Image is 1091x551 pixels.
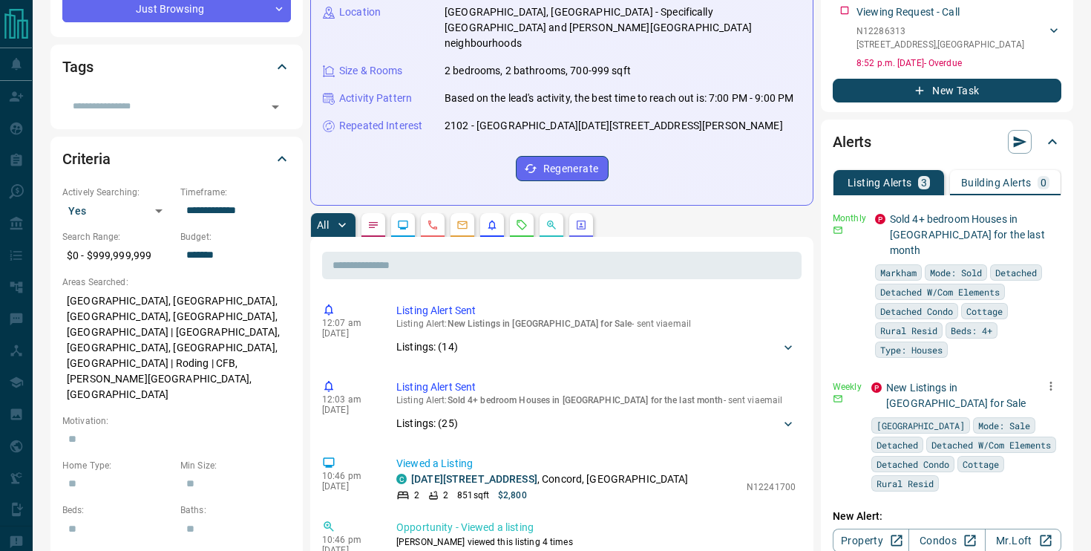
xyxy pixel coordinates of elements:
[886,382,1026,409] a: New Listings in [GEOGRAPHIC_DATA] for Sale
[396,379,796,395] p: Listing Alert Sent
[322,481,374,492] p: [DATE]
[396,456,796,472] p: Viewed a Listing
[62,55,93,79] h2: Tags
[930,265,982,280] span: Mode: Sold
[396,395,796,405] p: Listing Alert : - sent via email
[880,284,1000,299] span: Detached W/Com Elements
[322,394,374,405] p: 12:03 am
[877,418,965,433] span: [GEOGRAPHIC_DATA]
[62,199,173,223] div: Yes
[396,333,796,361] div: Listings: (14)
[498,489,527,502] p: $2,800
[396,319,796,329] p: Listing Alert : - sent via email
[265,97,286,117] button: Open
[180,503,291,517] p: Baths:
[339,63,403,79] p: Size & Rooms
[396,339,458,355] p: Listings: ( 14 )
[448,319,632,329] span: New Listings in [GEOGRAPHIC_DATA] for Sale
[445,63,631,79] p: 2 bedrooms, 2 bathrooms, 700-999 sqft
[322,471,374,481] p: 10:46 pm
[921,177,927,188] p: 3
[396,416,458,431] p: Listings: ( 25 )
[62,147,111,171] h2: Criteria
[880,265,917,280] span: Markham
[396,535,796,549] p: [PERSON_NAME] viewed this listing 4 times
[396,474,407,484] div: condos.ca
[62,414,291,428] p: Motivation:
[486,219,498,231] svg: Listing Alerts
[833,130,871,154] h2: Alerts
[443,489,448,502] p: 2
[856,56,1061,70] p: 8:52 p.m. [DATE] - Overdue
[62,503,173,517] p: Beds:
[62,275,291,289] p: Areas Searched:
[427,219,439,231] svg: Calls
[880,342,943,357] span: Type: Houses
[62,49,291,85] div: Tags
[62,289,291,407] p: [GEOGRAPHIC_DATA], [GEOGRAPHIC_DATA], [GEOGRAPHIC_DATA], [GEOGRAPHIC_DATA], [GEOGRAPHIC_DATA] | [...
[875,214,885,224] div: property.ca
[880,304,953,319] span: Detached Condo
[62,186,173,199] p: Actively Searching:
[966,304,1003,319] span: Cottage
[411,472,689,487] p: , Concord, [GEOGRAPHIC_DATA]
[62,141,291,177] div: Criteria
[833,124,1061,160] div: Alerts
[456,219,468,231] svg: Emails
[856,4,960,20] p: Viewing Request - Call
[396,410,796,437] div: Listings: (25)
[317,220,329,230] p: All
[890,213,1045,256] a: Sold 4+ bedroom Houses in [GEOGRAPHIC_DATA] for the last month
[322,405,374,415] p: [DATE]
[963,457,999,472] span: Cottage
[62,230,173,244] p: Search Range:
[322,318,374,328] p: 12:07 am
[856,22,1061,54] div: N12286313[STREET_ADDRESS],[GEOGRAPHIC_DATA]
[1041,177,1046,188] p: 0
[445,91,793,106] p: Based on the lead's activity, the best time to reach out is: 7:00 PM - 9:00 PM
[747,480,796,494] p: N12241700
[951,323,992,338] span: Beds: 4+
[575,219,587,231] svg: Agent Actions
[397,219,409,231] svg: Lead Browsing Activity
[833,394,843,404] svg: Email
[62,459,173,472] p: Home Type:
[995,265,1037,280] span: Detached
[877,476,934,491] span: Rural Resid
[833,380,862,394] p: Weekly
[445,118,783,134] p: 2102 - [GEOGRAPHIC_DATA][DATE][STREET_ADDRESS][PERSON_NAME]
[856,25,1024,38] p: N12286313
[833,212,866,225] p: Monthly
[516,219,528,231] svg: Requests
[516,156,609,181] button: Regenerate
[339,118,422,134] p: Repeated Interest
[180,186,291,199] p: Timeframe:
[877,457,949,472] span: Detached Condo
[833,79,1061,102] button: New Task
[961,177,1032,188] p: Building Alerts
[833,509,1061,524] p: New Alert:
[833,225,843,235] svg: Email
[180,459,291,472] p: Min Size:
[411,473,537,485] a: [DATE][STREET_ADDRESS]
[931,437,1051,452] span: Detached W/Com Elements
[871,382,882,393] div: property.ca
[414,489,419,502] p: 2
[856,38,1024,51] p: [STREET_ADDRESS] , [GEOGRAPHIC_DATA]
[445,4,801,51] p: [GEOGRAPHIC_DATA], [GEOGRAPHIC_DATA] - Specifically [GEOGRAPHIC_DATA] and [PERSON_NAME][GEOGRAPHI...
[62,244,173,268] p: $0 - $999,999,999
[457,489,489,502] p: 851 sqft
[180,230,291,244] p: Budget:
[877,437,918,452] span: Detached
[367,219,379,231] svg: Notes
[545,219,557,231] svg: Opportunities
[339,91,412,106] p: Activity Pattern
[880,323,937,338] span: Rural Resid
[339,4,381,20] p: Location
[848,177,912,188] p: Listing Alerts
[396,520,796,535] p: Opportunity - Viewed a listing
[448,395,724,405] span: Sold 4+ bedroom Houses in [GEOGRAPHIC_DATA] for the last month
[322,328,374,339] p: [DATE]
[978,418,1030,433] span: Mode: Sale
[396,303,796,319] p: Listing Alert Sent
